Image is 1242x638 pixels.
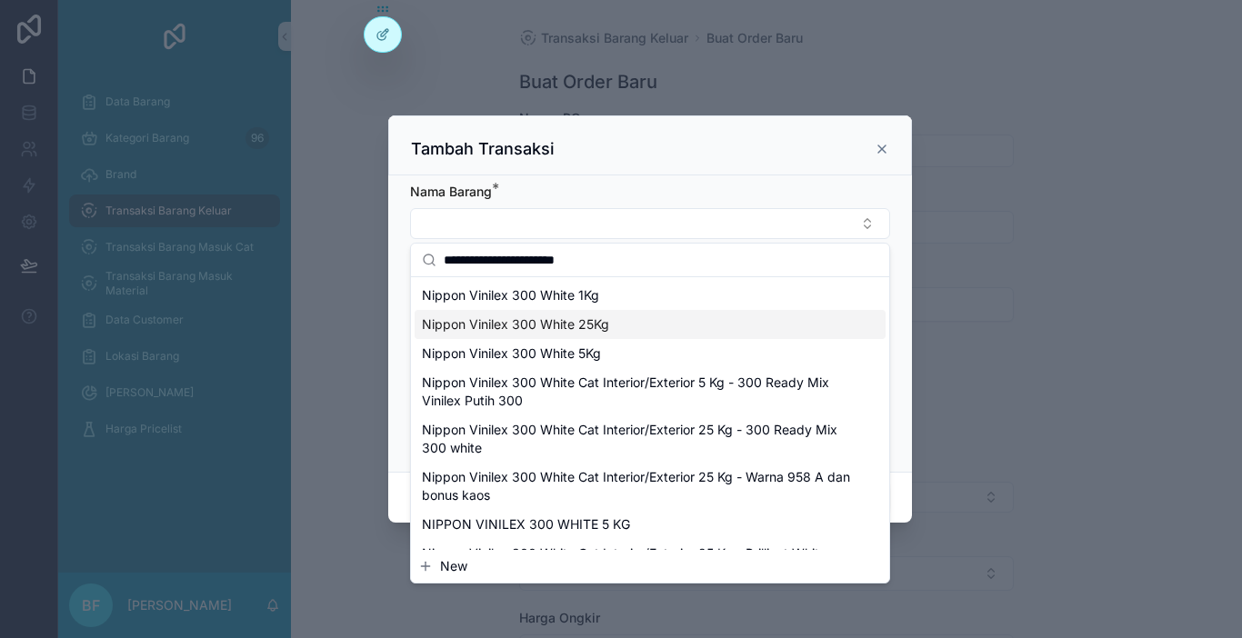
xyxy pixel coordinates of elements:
[422,344,601,363] span: Nippon Vinilex 300 White 5Kg
[410,184,492,199] span: Nama Barang
[422,515,630,533] span: NIPPON VINILEX 300 WHITE 5 KG
[410,208,890,239] button: Select Button
[422,286,599,304] span: Nippon Vinilex 300 White 1Kg
[418,557,882,575] button: New
[422,468,856,504] span: Nippon Vinilex 300 White Cat Interior/Exterior 25 Kg - Warna 958 A dan bonus kaos
[422,374,856,410] span: Nippon Vinilex 300 White Cat Interior/Exterior 5 Kg - 300 Ready Mix Vinilex Putih 300
[440,557,467,575] span: New
[422,544,826,563] span: Nippon Vinilex 300 White Cat Interior/Exterior 25 Kg - Brilliant White
[411,138,555,160] h3: Tambah Transaksi
[422,315,609,334] span: Nippon Vinilex 300 White 25Kg
[422,421,856,457] span: Nippon Vinilex 300 White Cat Interior/Exterior 25 Kg - 300 Ready Mix 300 white
[411,277,889,550] div: Suggestions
